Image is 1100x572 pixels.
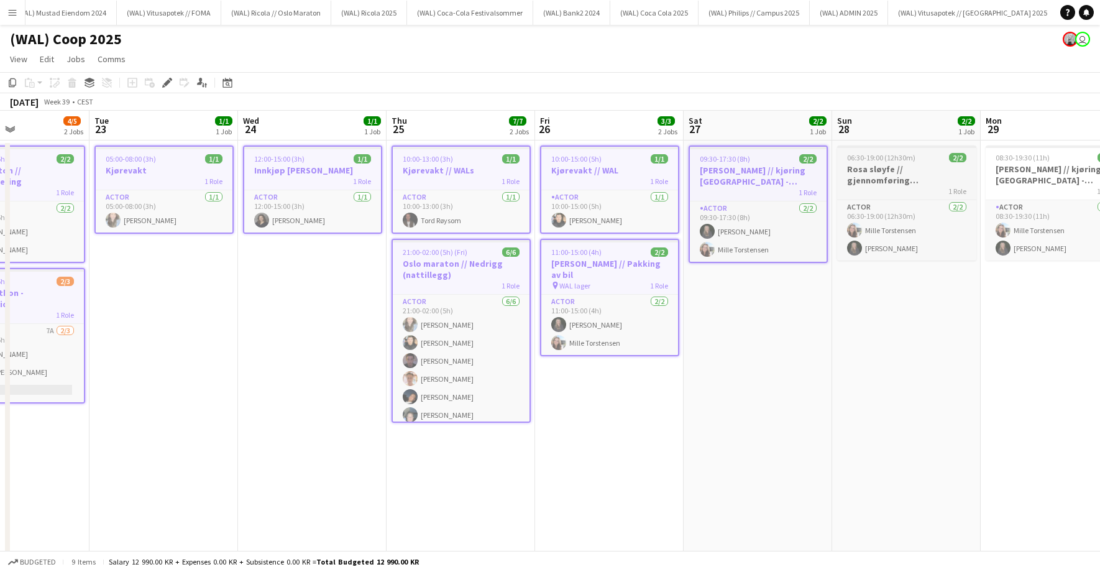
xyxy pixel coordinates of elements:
button: (WAL) Philips // Campus 2025 [699,1,810,25]
div: 2 Jobs [510,127,529,136]
span: 6/6 [502,247,520,257]
h3: [PERSON_NAME] // Pakking av bil [541,258,678,280]
h3: Innkjøp [PERSON_NAME] [244,165,381,176]
button: (WAL) Bank2 2024 [533,1,610,25]
span: 1 Role [353,177,371,186]
app-job-card: 10:00-15:00 (5h)1/1Kjørevakt // WAL1 RoleActor1/110:00-15:00 (5h)[PERSON_NAME] [540,145,679,234]
span: 1 Role [204,177,222,186]
span: 27 [687,122,702,136]
span: Mon [986,115,1002,126]
a: Edit [35,51,59,67]
span: 1/1 [205,154,222,164]
span: 11:00-15:00 (4h) [551,247,602,257]
app-job-card: 06:30-19:00 (12h30m)2/2Rosa sløyfe // gjennomføring [GEOGRAPHIC_DATA]1 RoleActor2/206:30-19:00 (1... [837,145,976,261]
div: 2 Jobs [64,127,83,136]
span: Jobs [66,53,85,65]
span: Budgeted [20,558,56,566]
a: View [5,51,32,67]
app-job-card: 05:00-08:00 (3h)1/1Kjørevakt1 RoleActor1/105:00-08:00 (3h)[PERSON_NAME] [94,145,234,234]
span: 1 Role [799,188,817,197]
span: Thu [392,115,407,126]
button: (WAL) Vitusapotek // FOMA [117,1,221,25]
app-job-card: 21:00-02:00 (5h) (Fri)6/6Oslo maraton // Nedrigg (nattillegg)1 RoleActor6/621:00-02:00 (5h)[PERSO... [392,239,531,423]
span: 7/7 [509,116,526,126]
h3: Rosa sløyfe // gjennomføring [GEOGRAPHIC_DATA] [837,164,976,186]
div: 12:00-15:00 (3h)1/1Innkjøp [PERSON_NAME]1 RoleActor1/112:00-15:00 (3h)[PERSON_NAME] [243,145,382,234]
span: 08:30-19:30 (11h) [996,153,1050,162]
span: 10:00-13:00 (3h) [403,154,453,164]
span: 26 [538,122,550,136]
a: Jobs [62,51,90,67]
app-card-role: Actor1/110:00-15:00 (5h)[PERSON_NAME] [541,190,678,233]
span: 9 items [68,557,98,566]
span: 2/2 [799,154,817,164]
span: Sun [837,115,852,126]
app-card-role: Actor1/105:00-08:00 (3h)[PERSON_NAME] [96,190,232,233]
span: 25 [390,122,407,136]
span: Tue [94,115,109,126]
div: 1 Job [216,127,232,136]
span: 29 [984,122,1002,136]
app-card-role: Actor6/621:00-02:00 (5h)[PERSON_NAME][PERSON_NAME][PERSON_NAME][PERSON_NAME][PERSON_NAME][PERSON_... [393,295,529,427]
span: 1 Role [948,187,966,196]
span: 2/2 [949,153,966,162]
app-user-avatar: Håkon Bakke [1075,32,1090,47]
button: (WAL) Coca-Cola Festivalsommer [407,1,533,25]
span: 10:00-15:00 (5h) [551,154,602,164]
span: Comms [98,53,126,65]
app-job-card: 11:00-15:00 (4h)2/2[PERSON_NAME] // Pakking av bil WAL lager1 RoleActor2/211:00-15:00 (4h)[PERSON... [540,239,679,356]
a: Comms [93,51,131,67]
app-card-role: Actor1/110:00-13:00 (3h)Tord Røysom [393,190,529,233]
span: Week 39 [41,97,72,106]
button: (WAL) Mustad Eiendom 2024 [6,1,117,25]
span: 1 Role [56,188,74,197]
div: 2 Jobs [658,127,677,136]
span: View [10,53,27,65]
app-user-avatar: Maja Myhre Johansson [1063,32,1078,47]
span: WAL lager [559,281,590,290]
span: 2/2 [651,247,668,257]
span: 4/5 [63,116,81,126]
span: 1/1 [364,116,381,126]
span: 2/2 [57,154,74,164]
span: 06:30-19:00 (12h30m) [847,153,915,162]
h3: Kjørevakt // WAL [541,165,678,176]
button: (WAL) Ricola // Oslo Maraton [221,1,331,25]
div: 1 Job [810,127,826,136]
span: 09:30-17:30 (8h) [700,154,750,164]
app-job-card: 09:30-17:30 (8h)2/2[PERSON_NAME] // kjøring [GEOGRAPHIC_DATA] - [GEOGRAPHIC_DATA]1 RoleActor2/209... [689,145,828,263]
span: 28 [835,122,852,136]
span: 1 Role [56,310,74,320]
button: (WAL) Vitusapotek // [GEOGRAPHIC_DATA] 2025 [888,1,1058,25]
app-job-card: 10:00-13:00 (3h)1/1Kjørevakt // WALs1 RoleActor1/110:00-13:00 (3h)Tord Røysom [392,145,531,234]
span: 05:00-08:00 (3h) [106,154,156,164]
span: 3/3 [658,116,675,126]
span: 2/2 [809,116,827,126]
h1: (WAL) Coop 2025 [10,30,122,48]
span: 2/3 [57,277,74,286]
span: 24 [241,122,259,136]
span: Sat [689,115,702,126]
div: Salary 12 990.00 KR + Expenses 0.00 KR + Subsistence 0.00 KR = [109,557,419,566]
h3: [PERSON_NAME] // kjøring [GEOGRAPHIC_DATA] - [GEOGRAPHIC_DATA] [690,165,827,187]
div: [DATE] [10,96,39,108]
span: 12:00-15:00 (3h) [254,154,305,164]
h3: Kjørevakt [96,165,232,176]
span: Total Budgeted 12 990.00 KR [316,557,419,566]
button: Budgeted [6,555,58,569]
span: 1/1 [215,116,232,126]
button: (WAL) Coca Cola 2025 [610,1,699,25]
h3: Kjørevakt // WALs [393,165,529,176]
span: 1 Role [502,281,520,290]
button: (WAL) Ricola 2025 [331,1,407,25]
app-card-role: Actor1/112:00-15:00 (3h)[PERSON_NAME] [244,190,381,233]
span: Wed [243,115,259,126]
span: 21:00-02:00 (5h) (Fri) [403,247,467,257]
h3: Oslo maraton // Nedrigg (nattillegg) [393,258,529,280]
span: 1/1 [651,154,668,164]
